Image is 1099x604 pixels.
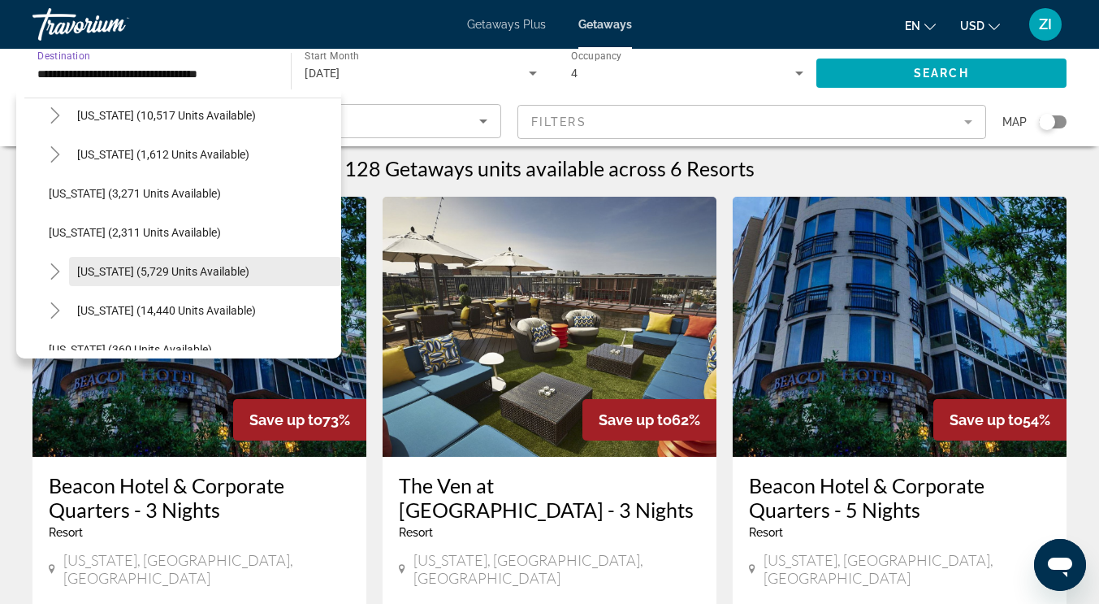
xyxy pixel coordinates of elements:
[41,297,69,325] button: Toggle North Carolina (14,440 units available)
[233,399,366,441] div: 73%
[69,257,341,286] button: [US_STATE] (5,729 units available)
[69,140,341,169] button: [US_STATE] (1,612 units available)
[69,296,341,325] button: [US_STATE] (14,440 units available)
[571,50,622,62] span: Occupancy
[1034,539,1086,591] iframe: Button to launch messaging window
[77,304,256,317] span: [US_STATE] (14,440 units available)
[63,551,350,587] span: [US_STATE], [GEOGRAPHIC_DATA], [GEOGRAPHIC_DATA]
[914,67,969,80] span: Search
[49,226,221,239] span: [US_STATE] (2,311 units available)
[764,551,1050,587] span: [US_STATE], [GEOGRAPHIC_DATA], [GEOGRAPHIC_DATA]
[467,18,546,31] a: Getaways Plus
[578,18,632,31] a: Getaways
[305,67,340,80] span: [DATE]
[517,104,986,140] button: Filter
[960,20,984,33] span: USD
[905,20,920,33] span: en
[749,473,1050,522] a: Beacon Hotel & Corporate Quarters - 5 Nights
[49,343,212,356] span: [US_STATE] (360 units available)
[1024,7,1067,41] button: User Menu
[41,141,69,169] button: Toggle New Hampshire (1,612 units available)
[41,335,341,364] button: [US_STATE] (360 units available)
[41,179,341,208] button: [US_STATE] (3,271 units available)
[77,148,249,161] span: [US_STATE] (1,612 units available)
[933,399,1067,441] div: 54%
[249,411,322,428] span: Save up to
[32,3,195,46] a: Travorium
[383,197,716,457] img: RG0AO01X.jpg
[582,399,716,441] div: 62%
[49,473,350,522] a: Beacon Hotel & Corporate Quarters - 3 Nights
[950,411,1023,428] span: Save up to
[399,526,433,539] span: Resort
[69,101,341,130] button: [US_STATE] (10,517 units available)
[399,473,700,522] a: The Ven at [GEOGRAPHIC_DATA] - 3 Nights
[46,111,487,131] mat-select: Sort by
[49,526,83,539] span: Resort
[599,411,672,428] span: Save up to
[41,258,69,286] button: Toggle New York (5,729 units available)
[37,50,90,61] span: Destination
[749,526,783,539] span: Resort
[816,59,1067,88] button: Search
[305,50,359,62] span: Start Month
[344,156,755,180] h1: 128 Getaways units available across 6 Resorts
[77,109,256,122] span: [US_STATE] (10,517 units available)
[905,14,936,37] button: Change language
[41,102,69,130] button: Toggle Nevada (10,517 units available)
[571,67,578,80] span: 4
[49,187,221,200] span: [US_STATE] (3,271 units available)
[1039,16,1052,33] span: ZI
[1002,111,1027,133] span: Map
[77,265,249,278] span: [US_STATE] (5,729 units available)
[960,14,1000,37] button: Change currency
[733,197,1067,457] img: RS93E01X.jpg
[41,218,341,247] button: [US_STATE] (2,311 units available)
[413,551,700,587] span: [US_STATE], [GEOGRAPHIC_DATA], [GEOGRAPHIC_DATA]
